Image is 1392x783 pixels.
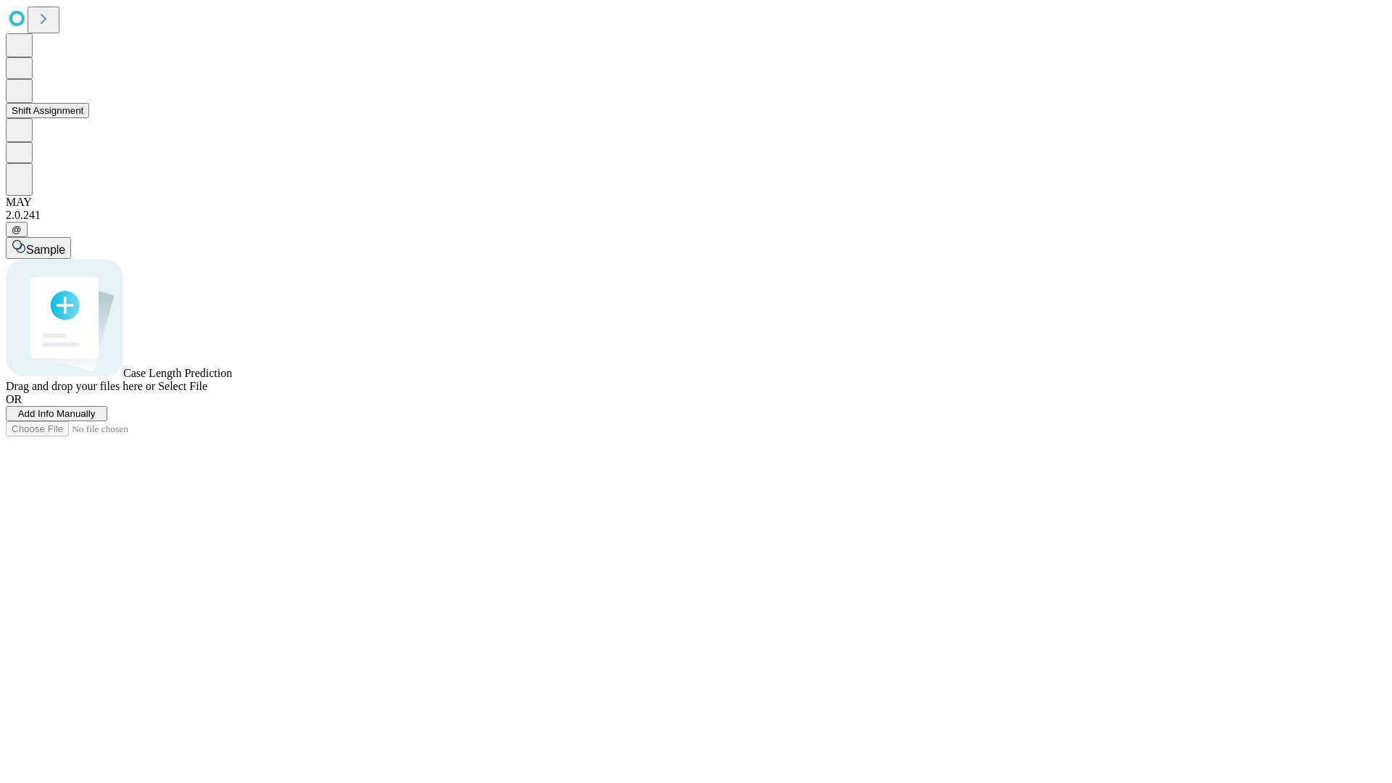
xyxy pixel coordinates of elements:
[158,380,207,392] span: Select File
[12,224,22,235] span: @
[6,237,71,259] button: Sample
[6,196,1386,209] div: MAY
[26,244,65,256] span: Sample
[6,103,89,118] button: Shift Assignment
[6,380,155,392] span: Drag and drop your files here or
[6,209,1386,222] div: 2.0.241
[123,367,232,379] span: Case Length Prediction
[6,222,28,237] button: @
[6,393,22,405] span: OR
[18,408,96,419] span: Add Info Manually
[6,406,107,421] button: Add Info Manually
